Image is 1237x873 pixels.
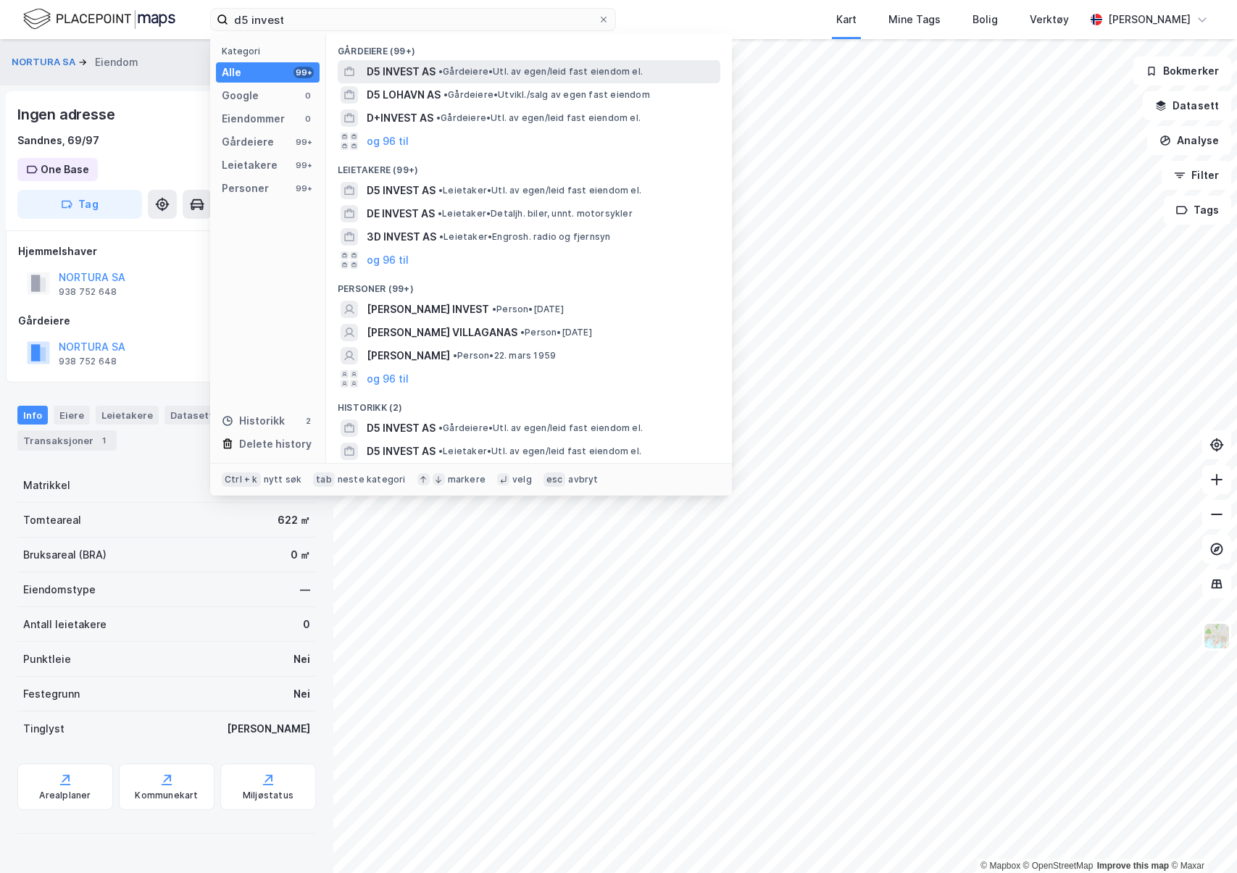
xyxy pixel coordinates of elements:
[367,133,409,150] button: og 96 til
[438,446,443,456] span: •
[436,112,641,124] span: Gårdeiere • Utl. av egen/leid fast eiendom el.
[293,136,314,148] div: 99+
[1143,91,1231,120] button: Datasett
[23,477,70,494] div: Matrikkel
[367,182,436,199] span: D5 INVEST AS
[313,472,335,487] div: tab
[96,433,111,448] div: 1
[17,406,48,425] div: Info
[54,406,90,425] div: Eiere
[222,180,269,197] div: Personer
[436,112,441,123] span: •
[95,54,138,71] div: Eiendom
[227,720,310,738] div: [PERSON_NAME]
[1203,622,1230,650] img: Z
[438,66,643,78] span: Gårdeiere • Utl. av egen/leid fast eiendom el.
[303,616,310,633] div: 0
[448,474,486,485] div: markere
[438,185,641,196] span: Leietaker • Utl. av egen/leid fast eiendom el.
[278,511,310,529] div: 622 ㎡
[1133,57,1231,85] button: Bokmerker
[520,327,525,338] span: •
[438,185,443,196] span: •
[222,64,241,81] div: Alle
[1030,11,1069,28] div: Verktøy
[17,430,117,451] div: Transaksjoner
[243,790,293,801] div: Miljøstatus
[438,446,641,457] span: Leietaker • Utl. av egen/leid fast eiendom el.
[326,34,732,60] div: Gårdeiere (99+)
[222,412,285,430] div: Historikk
[836,11,857,28] div: Kart
[1147,126,1231,155] button: Analyse
[23,720,64,738] div: Tinglyst
[367,324,517,341] span: [PERSON_NAME] VILLAGANAS
[222,110,285,128] div: Eiendommer
[264,474,302,485] div: nytt søk
[302,90,314,101] div: 0
[39,790,91,801] div: Arealplaner
[543,472,566,487] div: esc
[1162,161,1231,190] button: Filter
[453,350,457,361] span: •
[367,228,436,246] span: 3D INVEST AS
[438,66,443,77] span: •
[367,205,435,222] span: DE INVEST AS
[326,153,732,179] div: Leietakere (99+)
[972,11,998,28] div: Bolig
[302,113,314,125] div: 0
[520,327,592,338] span: Person • [DATE]
[326,272,732,298] div: Personer (99+)
[164,406,219,425] div: Datasett
[367,251,409,269] button: og 96 til
[980,861,1020,871] a: Mapbox
[41,161,89,178] div: One Base
[23,685,80,703] div: Festegrunn
[367,370,409,388] button: og 96 til
[1108,11,1191,28] div: [PERSON_NAME]
[367,419,436,437] span: D5 INVEST AS
[443,89,448,100] span: •
[222,87,259,104] div: Google
[23,546,107,564] div: Bruksareal (BRA)
[239,435,312,453] div: Delete history
[59,286,117,298] div: 938 752 648
[293,67,314,78] div: 99+
[23,651,71,668] div: Punktleie
[17,132,99,149] div: Sandnes, 69/97
[228,9,598,30] input: Søk på adresse, matrikkel, gårdeiere, leietakere eller personer
[17,190,142,219] button: Tag
[1164,196,1231,225] button: Tags
[1165,803,1237,873] iframe: Chat Widget
[367,86,441,104] span: D5 LOHAVN AS
[439,231,610,243] span: Leietaker • Engrosh. radio og fjernsyn
[367,443,436,460] span: D5 INVEST AS
[1023,861,1094,871] a: OpenStreetMap
[443,89,650,101] span: Gårdeiere • Utvikl./salg av egen fast eiendom
[222,156,278,174] div: Leietakere
[438,422,643,434] span: Gårdeiere • Utl. av egen/leid fast eiendom el.
[492,304,496,314] span: •
[23,7,175,32] img: logo.f888ab2527a4732fd821a326f86c7f29.svg
[438,422,443,433] span: •
[300,581,310,598] div: —
[367,109,433,127] span: D+INVEST AS
[568,474,598,485] div: avbryt
[222,133,274,151] div: Gårdeiere
[326,390,732,417] div: Historikk (2)
[135,790,198,801] div: Kommunekart
[367,347,450,364] span: [PERSON_NAME]
[293,159,314,171] div: 99+
[293,651,310,668] div: Nei
[12,55,78,70] button: NORTURA SA
[293,183,314,194] div: 99+
[96,406,159,425] div: Leietakere
[453,350,556,362] span: Person • 22. mars 1959
[302,415,314,427] div: 2
[23,581,96,598] div: Eiendomstype
[18,243,315,260] div: Hjemmelshaver
[512,474,532,485] div: velg
[888,11,941,28] div: Mine Tags
[23,511,81,529] div: Tomteareal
